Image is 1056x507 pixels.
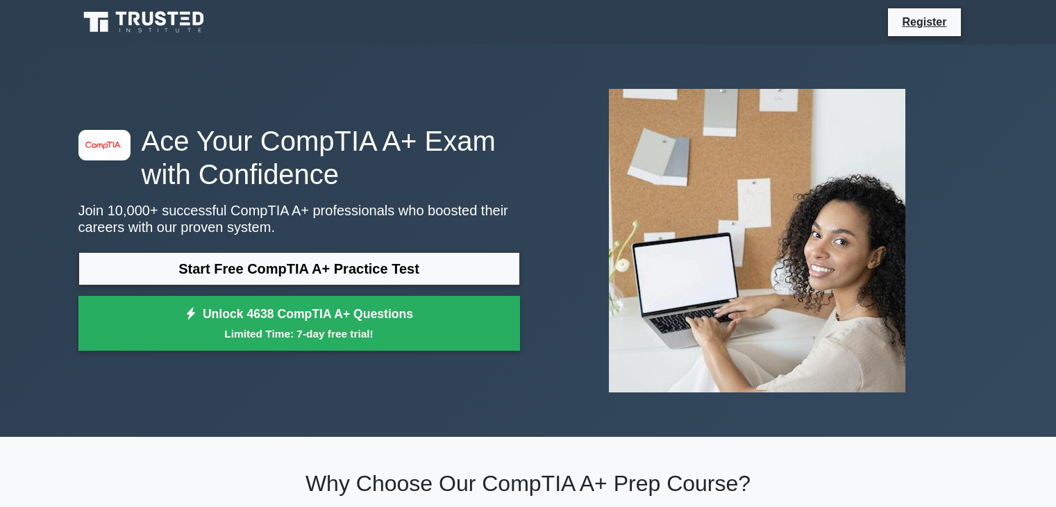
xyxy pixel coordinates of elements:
a: Register [894,13,955,31]
small: Limited Time: 7-day free trial! [96,326,503,342]
h1: Ace Your CompTIA A+ Exam with Confidence [78,124,520,191]
h2: Why Choose Our CompTIA A+ Prep Course? [78,470,978,497]
a: Unlock 4638 CompTIA A+ QuestionsLimited Time: 7-day free trial! [78,296,520,351]
p: Join 10,000+ successful CompTIA A+ professionals who boosted their careers with our proven system. [78,202,520,235]
a: Start Free CompTIA A+ Practice Test [78,252,520,285]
